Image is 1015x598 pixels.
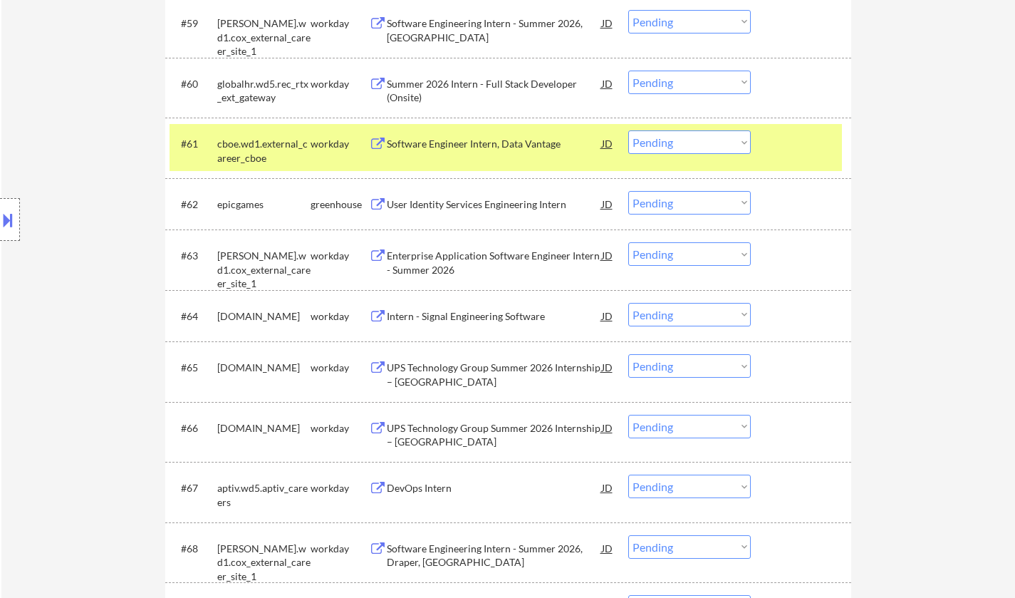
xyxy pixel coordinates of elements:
div: JD [600,303,615,329]
div: #65 [181,361,206,375]
div: JD [600,10,615,36]
div: DevOps Intern [387,481,602,495]
div: globalhr.wd5.rec_rtx_ext_gateway [217,77,311,105]
div: workday [311,249,369,263]
div: #59 [181,16,206,31]
div: workday [311,309,369,324]
div: User Identity Services Engineering Intern [387,197,602,212]
div: [DOMAIN_NAME] [217,309,311,324]
div: Software Engineer Intern, Data Vantage [387,137,602,151]
div: workday [311,542,369,556]
div: workday [311,421,369,435]
div: JD [600,130,615,156]
div: Enterprise Application Software Engineer Intern - Summer 2026 [387,249,602,277]
div: epicgames [217,197,311,212]
div: aptiv.wd5.aptiv_careers [217,481,311,509]
div: JD [600,242,615,268]
div: JD [600,354,615,380]
div: workday [311,481,369,495]
div: JD [600,475,615,500]
div: [DOMAIN_NAME] [217,361,311,375]
div: UPS Technology Group Summer 2026 Internship – [GEOGRAPHIC_DATA] [387,361,602,388]
div: [PERSON_NAME].wd1.cox_external_career_site_1 [217,542,311,584]
div: greenhouse [311,197,369,212]
div: JD [600,415,615,440]
div: #66 [181,421,206,435]
div: workday [311,361,369,375]
div: workday [311,77,369,91]
div: #60 [181,77,206,91]
div: Software Engineering Intern - Summer 2026, [GEOGRAPHIC_DATA] [387,16,602,44]
div: Intern - Signal Engineering Software [387,309,602,324]
div: JD [600,535,615,561]
div: [PERSON_NAME].wd1.cox_external_career_site_1 [217,249,311,291]
div: #68 [181,542,206,556]
div: #67 [181,481,206,495]
div: JD [600,71,615,96]
div: JD [600,191,615,217]
div: Summer 2026 Intern - Full Stack Developer (Onsite) [387,77,602,105]
div: [DOMAIN_NAME] [217,421,311,435]
div: UPS Technology Group Summer 2026 Internship – [GEOGRAPHIC_DATA] [387,421,602,449]
div: Software Engineering Intern - Summer 2026, Draper, [GEOGRAPHIC_DATA] [387,542,602,569]
div: workday [311,16,369,31]
div: workday [311,137,369,151]
div: [PERSON_NAME].wd1.cox_external_career_site_1 [217,16,311,58]
div: cboe.wd1.external_career_cboe [217,137,311,165]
